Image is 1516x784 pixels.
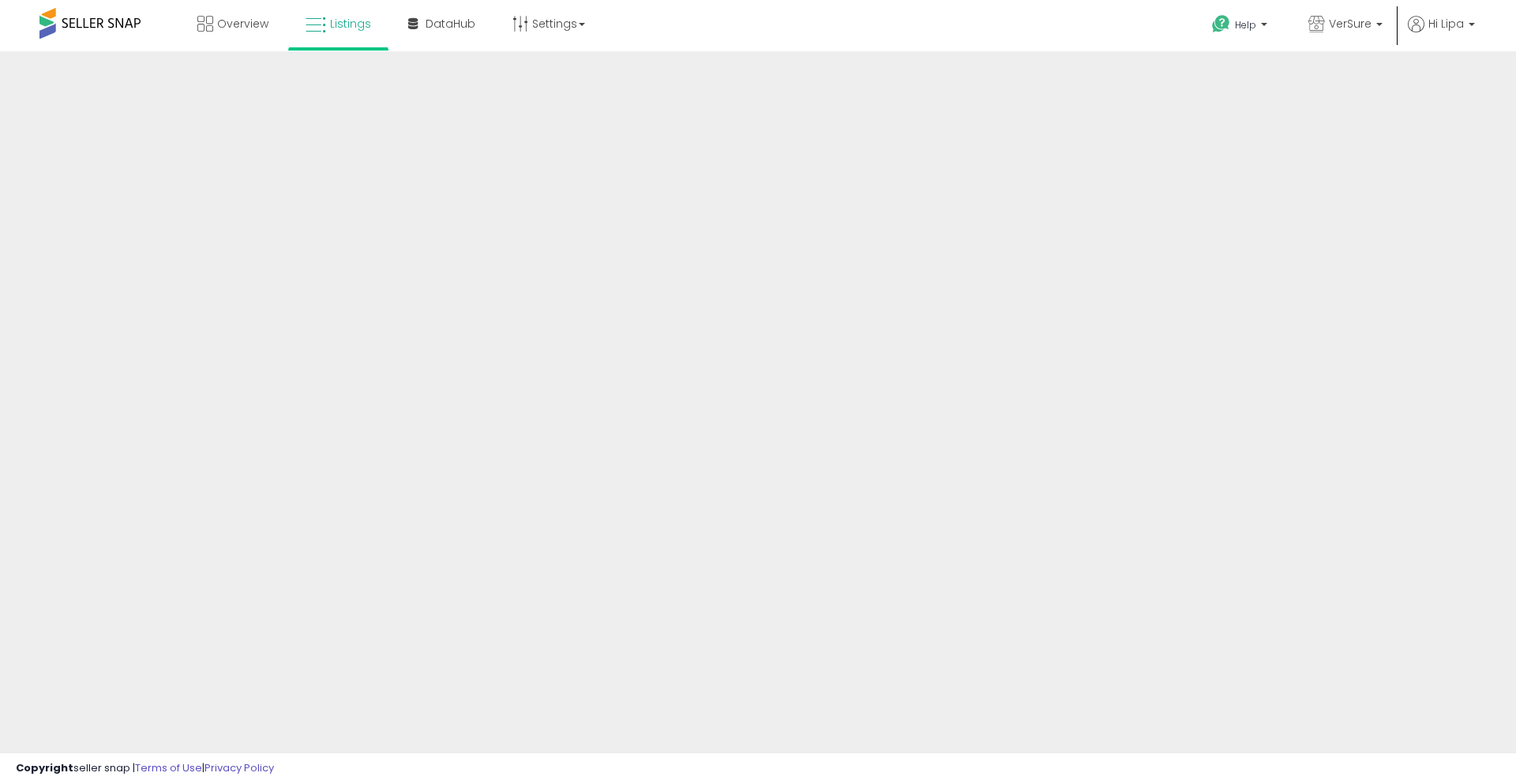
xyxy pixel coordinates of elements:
[217,16,268,32] span: Overview
[426,16,475,32] span: DataHub
[1408,16,1475,51] a: Hi Lipa
[1211,14,1231,34] i: Get Help
[330,16,371,32] span: Listings
[1428,16,1464,32] span: Hi Lipa
[1329,16,1372,32] span: VerSure
[1199,2,1283,51] a: Help
[1235,18,1256,32] span: Help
